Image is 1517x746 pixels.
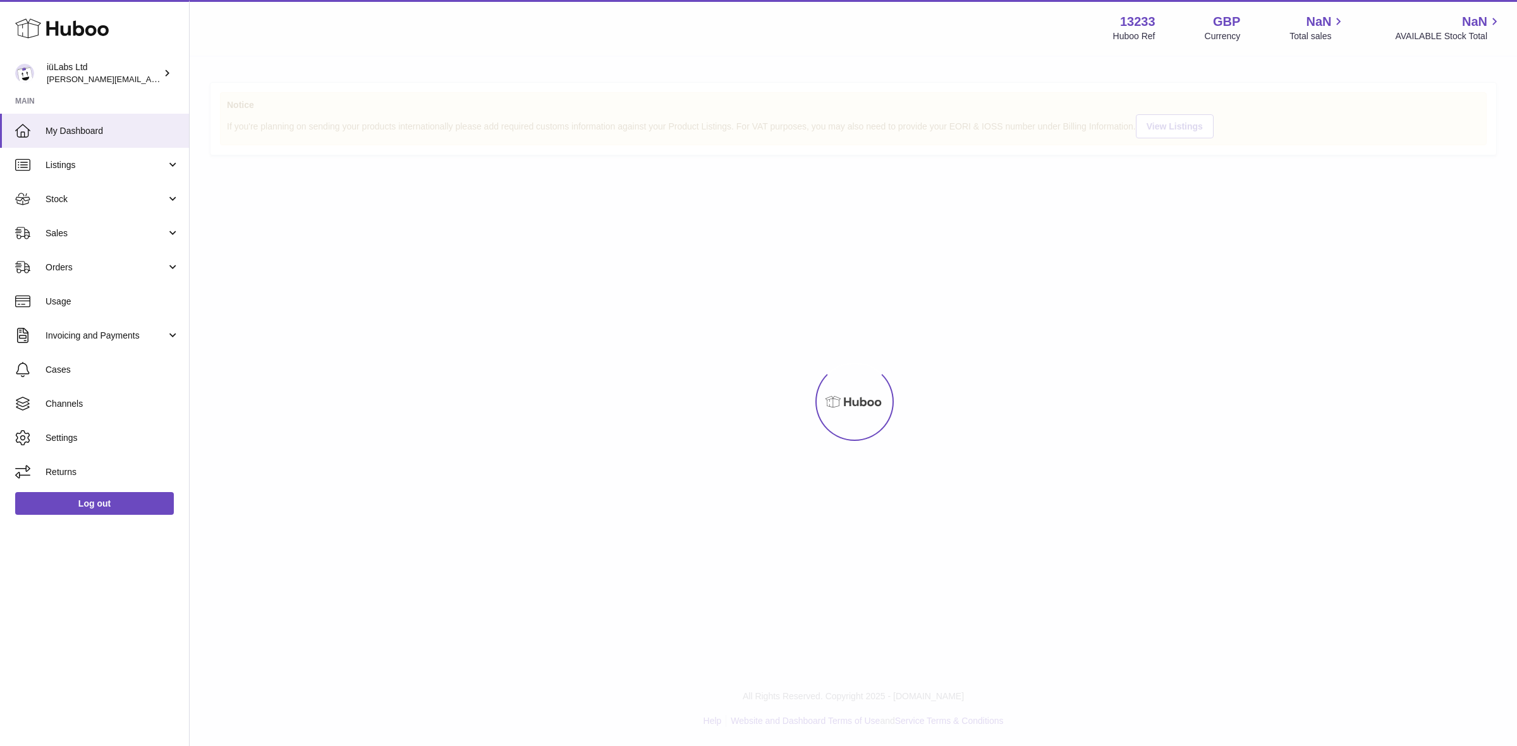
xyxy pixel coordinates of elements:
[15,492,174,515] a: Log out
[1289,30,1346,42] span: Total sales
[1306,13,1331,30] span: NaN
[1113,30,1155,42] div: Huboo Ref
[1462,13,1487,30] span: NaN
[1213,13,1240,30] strong: GBP
[46,364,180,376] span: Cases
[15,64,34,83] img: annunziata@iulabs.co
[46,466,180,478] span: Returns
[1120,13,1155,30] strong: 13233
[1205,30,1241,42] div: Currency
[46,296,180,308] span: Usage
[46,432,180,444] span: Settings
[46,398,180,410] span: Channels
[46,227,166,239] span: Sales
[1395,30,1502,42] span: AVAILABLE Stock Total
[46,330,166,342] span: Invoicing and Payments
[47,61,161,85] div: iüLabs Ltd
[46,262,166,274] span: Orders
[47,74,253,84] span: [PERSON_NAME][EMAIL_ADDRESS][DOMAIN_NAME]
[1395,13,1502,42] a: NaN AVAILABLE Stock Total
[46,193,166,205] span: Stock
[46,159,166,171] span: Listings
[46,125,180,137] span: My Dashboard
[1289,13,1346,42] a: NaN Total sales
